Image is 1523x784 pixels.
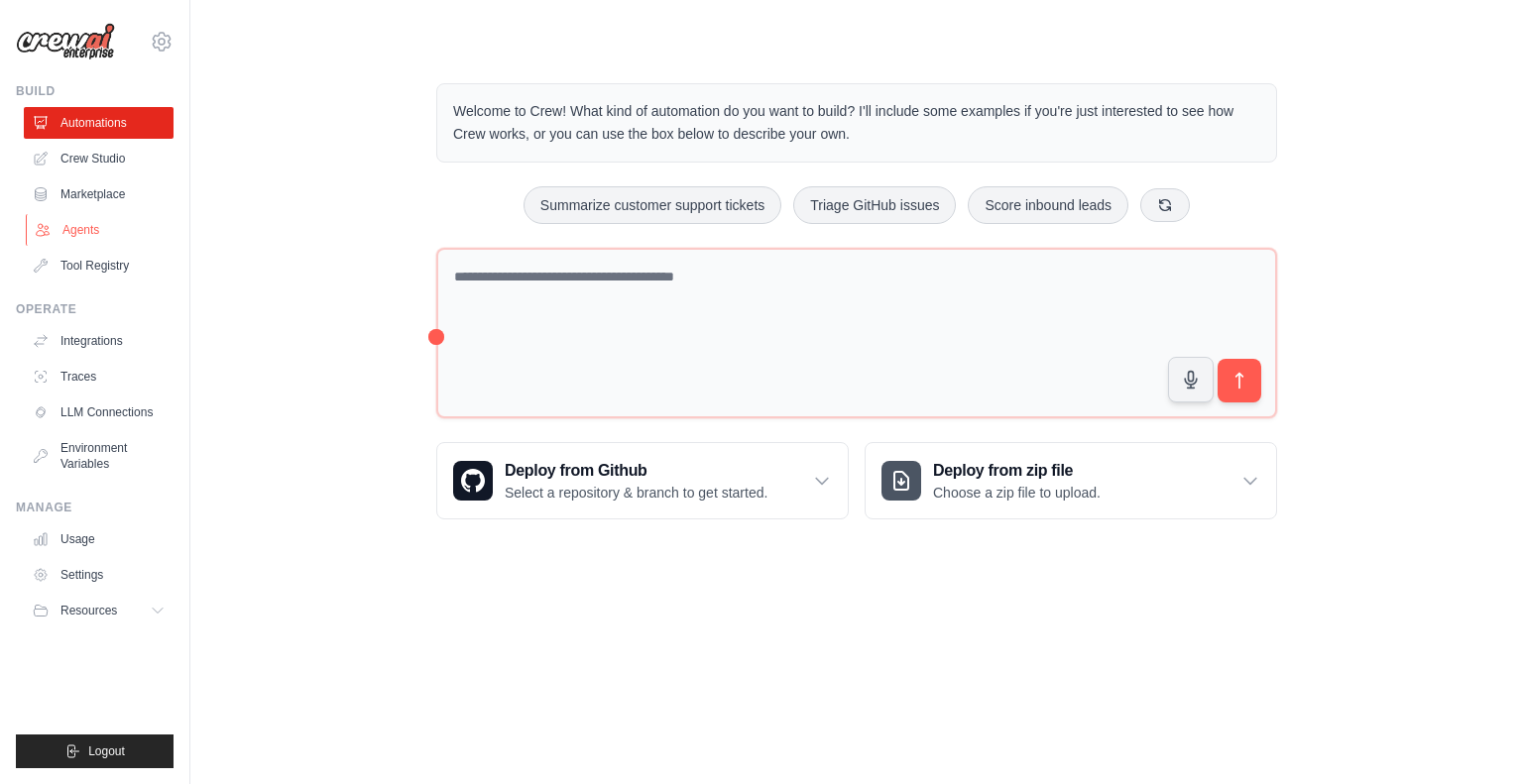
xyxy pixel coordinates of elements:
span: Resources [60,603,117,618]
a: LLM Connections [24,396,174,428]
div: Operate [16,301,174,317]
a: Integrations [24,325,174,357]
p: Choose a zip file to upload. [933,483,1101,503]
span: Logout [88,743,125,759]
a: Settings [24,559,174,591]
button: Resources [24,595,174,626]
p: Welcome to Crew! What kind of automation do you want to build? I'll include some examples if you'... [453,100,1260,146]
div: Manage [16,500,174,515]
h3: Deploy from Github [505,459,767,483]
button: Triage GitHub issues [793,186,956,224]
a: Usage [24,523,174,555]
button: Logout [16,734,174,768]
a: Agents [26,214,176,246]
button: Score inbound leads [968,186,1128,224]
img: Logo [16,23,115,60]
a: Crew Studio [24,143,174,174]
button: Summarize customer support tickets [524,186,781,224]
a: Tool Registry [24,250,174,281]
h3: Deploy from zip file [933,459,1101,483]
a: Traces [24,361,174,392]
div: Build [16,83,174,99]
a: Marketplace [24,178,174,210]
p: Select a repository & branch to get started. [505,483,767,503]
a: Environment Variables [24,432,174,480]
a: Automations [24,107,174,139]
